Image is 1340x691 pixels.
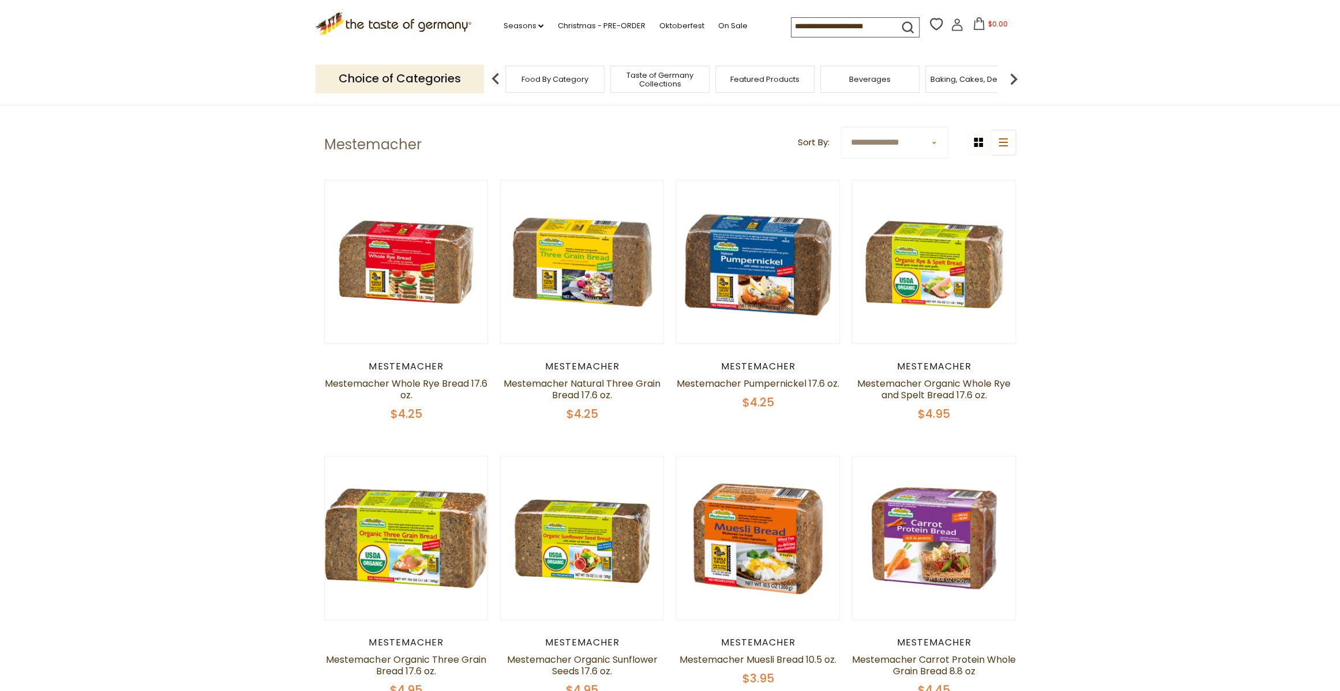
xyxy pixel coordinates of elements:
[521,75,588,84] a: Food By Category
[324,136,422,153] h1: Mestemacher
[677,180,840,343] img: Mestemacher
[966,17,1015,35] button: $0.00
[325,180,488,343] img: Mestemacher
[566,406,598,422] span: $4.25
[500,637,665,648] div: Mestemacher
[659,20,704,32] a: Oktoberfest
[988,19,1007,29] span: $0.00
[852,361,1016,372] div: Mestemacher
[316,65,484,93] p: Choice of Categories
[852,653,1016,678] a: Mestemacher Carrot Protein Whole Grain Bread 8.8 oz
[798,135,829,150] label: Sort By:
[680,653,836,666] a: Mestemacher Muesli Bread 10.5 oz.
[501,456,664,620] img: Mestemacher
[930,75,1020,84] a: Baking, Cakes, Desserts
[500,361,665,372] div: Mestemacher
[918,406,950,422] span: $4.95
[614,71,706,88] a: Taste of Germany Collections
[730,75,800,84] a: Featured Products
[503,20,543,32] a: Seasons
[677,456,840,620] img: Mestemacher
[853,180,1016,343] img: Mestemacher
[325,377,487,402] a: Mestemacher Whole Rye Bread 17.6 oz.
[504,377,660,402] a: Mestemacher Natural Three Grain Bread 17.6 oz.
[390,406,422,422] span: $4.25
[325,456,488,620] img: Mestemacher
[852,637,1016,648] div: Mestemacher
[853,456,1016,620] img: Mestemacher
[676,637,840,648] div: Mestemacher
[849,75,891,84] a: Beverages
[742,670,774,686] span: $3.95
[324,637,489,648] div: Mestemacher
[326,653,486,678] a: Mestemacher Organic Three Grain Bread 17.6 oz.
[742,394,774,410] span: $4.25
[857,377,1011,402] a: Mestemacher Organic Whole Rye and Spelt Bread 17.6 oz.
[1002,67,1025,90] img: next arrow
[506,653,657,678] a: Mestemacher Organic Sunflower Seeds 17.6 oz.
[677,377,839,390] a: Mestemacher Pumpernickel 17.6 oz.
[718,20,747,32] a: On Sale
[557,20,645,32] a: Christmas - PRE-ORDER
[484,67,507,90] img: previous arrow
[501,180,664,343] img: Mestemacher
[676,361,840,372] div: Mestemacher
[324,361,489,372] div: Mestemacher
